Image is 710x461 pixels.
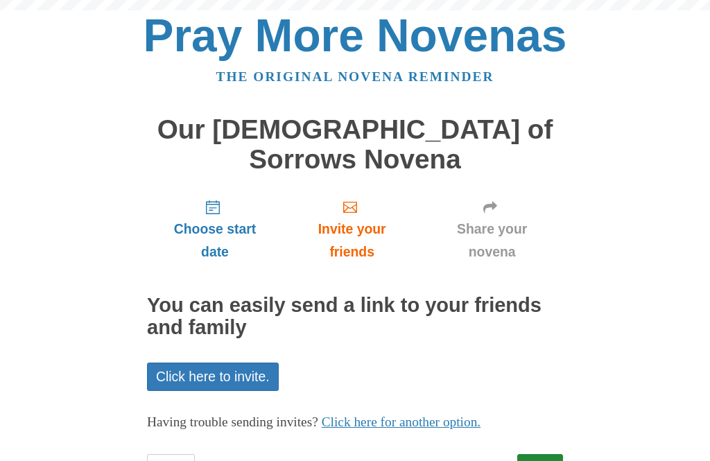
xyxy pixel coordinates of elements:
[147,115,563,174] h1: Our [DEMOGRAPHIC_DATA] of Sorrows Novena
[161,218,269,263] span: Choose start date
[147,415,318,429] span: Having trouble sending invites?
[297,218,407,263] span: Invite your friends
[147,295,563,339] h2: You can easily send a link to your friends and family
[283,188,421,270] a: Invite your friends
[421,188,563,270] a: Share your novena
[144,10,567,61] a: Pray More Novenas
[147,363,279,391] a: Click here to invite.
[147,188,283,270] a: Choose start date
[216,69,494,84] a: The original novena reminder
[435,218,549,263] span: Share your novena
[322,415,481,429] a: Click here for another option.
